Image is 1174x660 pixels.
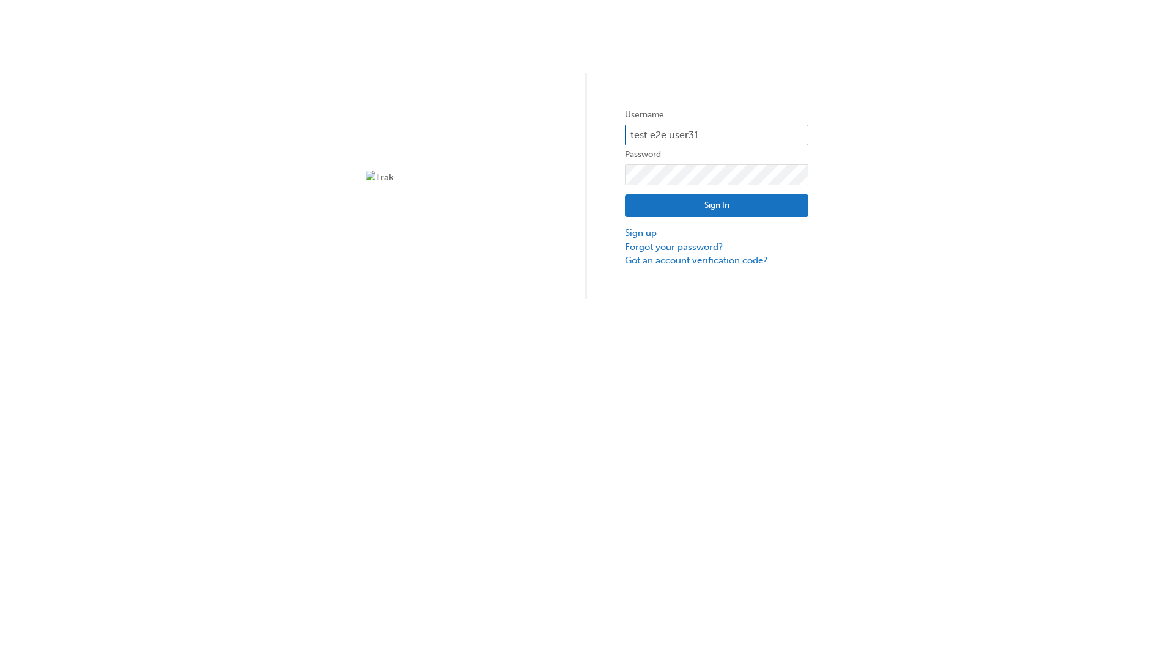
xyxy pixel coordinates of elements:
[625,125,808,145] input: Username
[366,170,549,185] img: Trak
[625,226,808,240] a: Sign up
[625,108,808,122] label: Username
[625,147,808,162] label: Password
[625,194,808,218] button: Sign In
[625,254,808,268] a: Got an account verification code?
[625,240,808,254] a: Forgot your password?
